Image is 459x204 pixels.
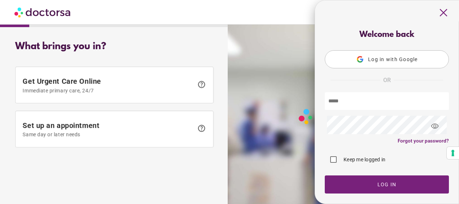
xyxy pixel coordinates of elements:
[437,6,450,20] span: close
[197,80,206,89] span: help
[383,76,391,85] span: OR
[325,50,449,68] button: Log in with Google
[296,106,388,127] img: Logo-Doctorsa-trans-White-partial-flat.png
[15,41,214,52] div: What brings you in?
[447,147,459,159] button: Your consent preferences for tracking technologies
[23,121,194,137] span: Set up an appointment
[425,116,445,136] span: visibility
[377,182,397,187] span: Log In
[325,30,449,39] div: Welcome back
[23,77,194,93] span: Get Urgent Care Online
[197,124,206,133] span: help
[398,138,449,144] a: Forgot your password?
[368,56,418,62] span: Log in with Google
[23,88,194,93] span: Immediate primary care, 24/7
[342,156,385,163] label: Keep me logged in
[325,175,449,194] button: Log In
[23,132,194,137] span: Same day or later needs
[14,4,71,20] img: Doctorsa.com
